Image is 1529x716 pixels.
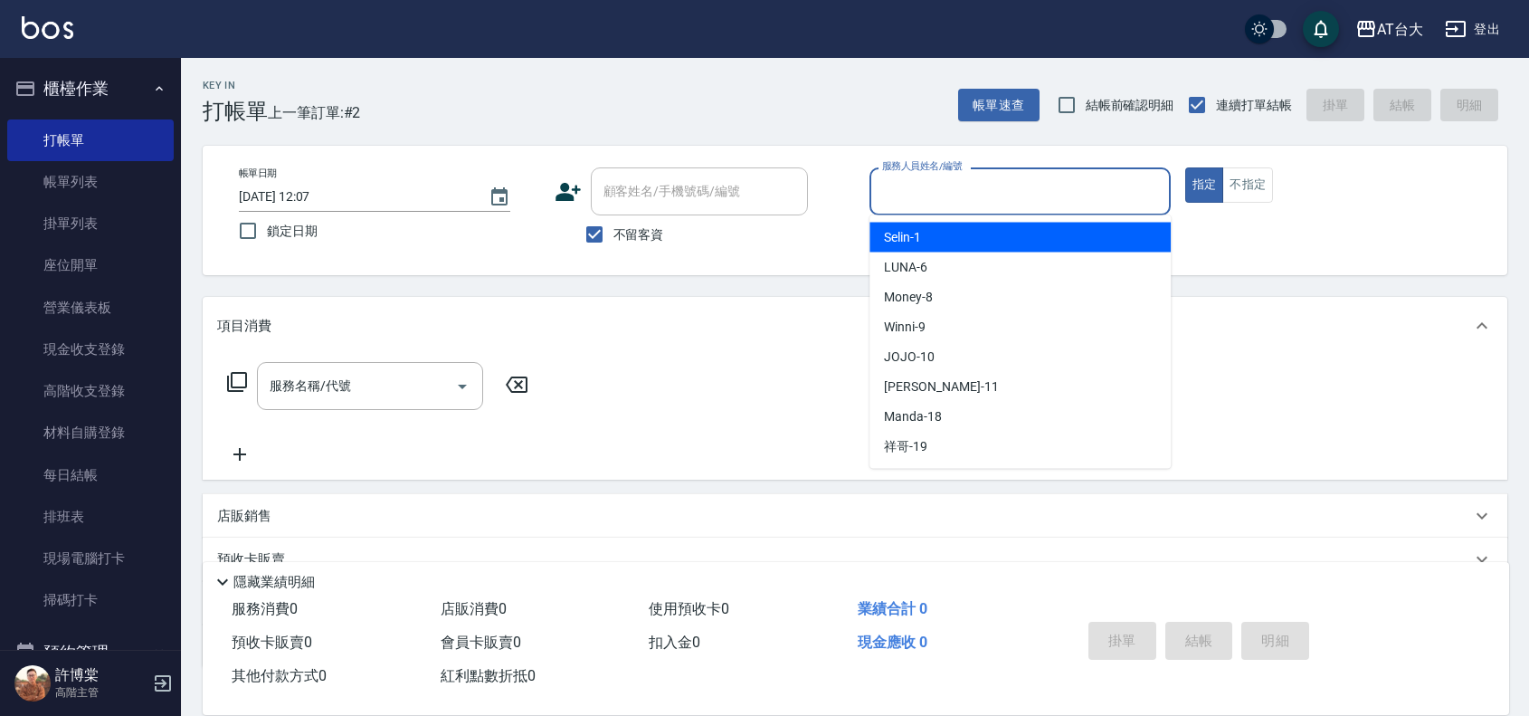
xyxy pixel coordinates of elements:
button: save [1303,11,1339,47]
span: 連續打單結帳 [1216,96,1292,115]
button: 預約管理 [7,629,174,676]
button: 不指定 [1222,167,1273,203]
button: 櫃檯作業 [7,65,174,112]
span: 鎖定日期 [267,222,318,241]
div: 項目消費 [203,297,1507,355]
span: 扣入金 0 [649,634,700,651]
span: Money -8 [884,288,933,307]
a: 打帳單 [7,119,174,161]
p: 預收卡販賣 [217,550,285,569]
span: Winni -9 [884,318,926,337]
span: 使用預收卡 0 [649,600,729,617]
p: 項目消費 [217,317,271,336]
a: 帳單列表 [7,161,174,203]
span: 業績合計 0 [858,600,927,617]
span: 紅利點數折抵 0 [441,667,536,684]
input: YYYY/MM/DD hh:mm [239,182,470,212]
p: 店販銷售 [217,507,271,526]
span: [PERSON_NAME] -11 [884,377,998,396]
a: 營業儀表板 [7,287,174,329]
img: Logo [22,16,73,39]
p: 高階主管 [55,684,147,701]
a: 掃碼打卡 [7,579,174,621]
span: 不留客資 [613,225,664,244]
span: 服務消費 0 [232,600,298,617]
span: 會員卡販賣 0 [441,634,521,651]
button: 登出 [1438,13,1507,46]
h2: Key In [203,80,268,91]
h3: 打帳單 [203,99,268,124]
div: 預收卡販賣 [203,538,1507,581]
img: Person [14,665,51,702]
span: Selin -1 [884,228,921,247]
span: JOJO -10 [884,348,935,367]
a: 排班表 [7,496,174,538]
a: 掛單列表 [7,203,174,244]
a: 每日結帳 [7,454,174,496]
span: 其他付款方式 0 [232,667,327,684]
span: 結帳前確認明細 [1086,96,1174,115]
p: 隱藏業績明細 [233,573,315,592]
span: LUNA -6 [884,258,927,277]
a: 現金收支登錄 [7,329,174,370]
a: 高階收支登錄 [7,370,174,412]
button: Open [448,372,477,401]
span: 祥哥 -19 [884,437,927,456]
button: Choose date, selected date is 2025-10-05 [478,176,521,219]
span: 現金應收 0 [858,634,927,651]
div: AT台大 [1377,18,1423,41]
span: 預收卡販賣 0 [232,634,312,651]
span: 上一筆訂單:#2 [268,101,361,124]
a: 材料自購登錄 [7,412,174,453]
a: 現場電腦打卡 [7,538,174,579]
span: Manda -18 [884,407,942,426]
button: 帳單速查 [958,89,1040,122]
label: 服務人員姓名/編號 [882,159,962,173]
a: 座位開單 [7,244,174,286]
label: 帳單日期 [239,167,277,180]
span: 店販消費 0 [441,600,507,617]
h5: 許博棠 [55,666,147,684]
button: 指定 [1185,167,1224,203]
div: 店販銷售 [203,494,1507,538]
button: AT台大 [1348,11,1430,48]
